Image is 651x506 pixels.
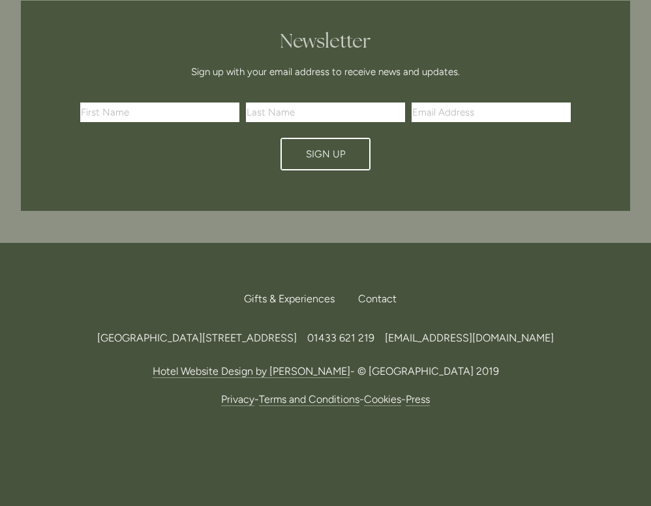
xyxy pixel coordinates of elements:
[246,103,405,122] input: Last Name
[153,365,350,378] a: Hotel Website Design by [PERSON_NAME]
[406,393,430,406] a: Press
[364,393,401,406] a: Cookies
[244,293,335,305] span: Gifts & Experiences
[259,393,359,406] a: Terms and Conditions
[91,64,560,80] p: Sign up with your email address to receive news and updates.
[244,285,345,313] a: Gifts & Experiences
[307,332,374,344] a: 01433 621 219
[80,103,239,122] input: First Name
[412,103,571,122] input: Email Address
[280,138,371,170] button: Sign Up
[306,148,346,160] span: Sign Up
[21,362,630,380] p: - © [GEOGRAPHIC_DATA] 2019
[221,393,254,406] a: Privacy
[385,332,554,344] a: [EMAIL_ADDRESS][DOMAIN_NAME]
[21,390,630,408] p: - - -
[348,285,407,313] div: Contact
[91,29,560,53] h2: Newsletter
[97,332,297,344] span: [GEOGRAPHIC_DATA][STREET_ADDRESS]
